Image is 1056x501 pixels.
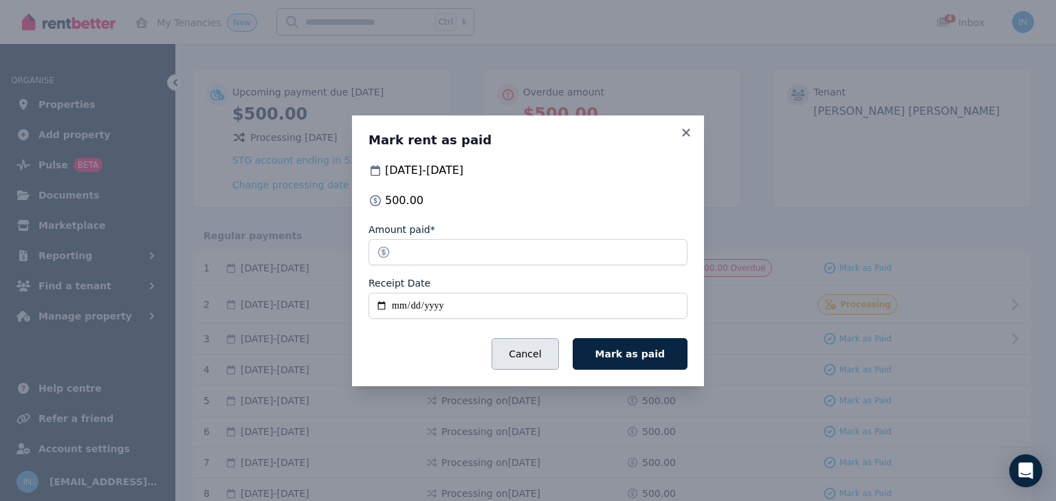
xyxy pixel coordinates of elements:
[573,338,687,370] button: Mark as paid
[385,162,463,179] span: [DATE] - [DATE]
[368,132,687,148] h3: Mark rent as paid
[595,348,665,359] span: Mark as paid
[368,276,430,290] label: Receipt Date
[1009,454,1042,487] div: Open Intercom Messenger
[368,223,435,236] label: Amount paid*
[492,338,558,370] button: Cancel
[385,192,423,209] span: 500.00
